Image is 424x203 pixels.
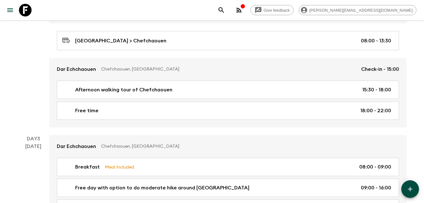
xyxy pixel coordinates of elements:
[360,107,391,114] p: 18:00 - 22:00
[75,37,166,45] p: [GEOGRAPHIC_DATA] > Chefchaouen
[361,184,391,192] p: 09:00 - 16:00
[49,135,407,158] a: Dar EchchaouenChefchaouen, [GEOGRAPHIC_DATA]
[75,107,99,114] p: Free time
[75,184,249,192] p: Free day with option to do moderate hike around [GEOGRAPHIC_DATA]
[362,86,391,94] p: 15:30 - 18:00
[299,5,416,15] div: [PERSON_NAME][EMAIL_ADDRESS][DOMAIN_NAME]
[4,4,16,16] button: menu
[57,143,96,150] p: Dar Echchaouen
[57,179,399,197] a: Free day with option to do moderate hike around [GEOGRAPHIC_DATA]09:00 - 16:00
[57,31,399,50] a: [GEOGRAPHIC_DATA] > Chefchaouen08:00 - 13:30
[101,143,394,150] p: Chefchaouen, [GEOGRAPHIC_DATA]
[101,66,356,72] p: Chefchaouen, [GEOGRAPHIC_DATA]
[361,37,391,45] p: 08:00 - 13:30
[306,8,416,13] span: [PERSON_NAME][EMAIL_ADDRESS][DOMAIN_NAME]
[250,5,294,15] a: Give feedback
[57,158,399,176] a: BreakfastMeal Included08:00 - 09:00
[18,135,49,143] p: Day 3
[359,163,391,171] p: 08:00 - 09:00
[361,65,399,73] p: Check-in - 15:00
[57,65,96,73] p: Dar Echchaouen
[75,86,172,94] p: Afternoon walking tour of Chefchaouen
[215,4,228,16] button: search adventures
[57,81,399,99] a: Afternoon walking tour of Chefchaouen15:30 - 18:00
[57,101,399,120] a: Free time18:00 - 22:00
[105,163,134,170] p: Meal Included
[260,8,293,13] span: Give feedback
[49,58,407,81] a: Dar EchchaouenChefchaouen, [GEOGRAPHIC_DATA]Check-in - 15:00
[75,163,100,171] p: Breakfast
